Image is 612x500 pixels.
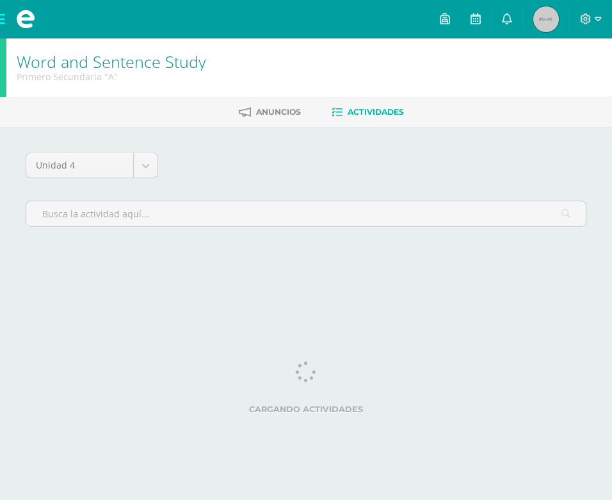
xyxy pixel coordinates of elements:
[332,102,404,122] a: Actividades
[348,107,404,117] span: Actividades
[256,107,301,117] span: Anuncios
[17,51,206,72] a: Word and Sentence Study
[533,6,559,32] img: 45x45
[36,153,124,178] span: Unidad 4
[26,404,586,414] label: Cargando actividades
[17,53,206,71] h1: Word and Sentence Study
[239,102,301,122] a: Anuncios
[26,153,157,178] a: Unidad 4
[26,201,586,226] input: Busca la actividad aquí...
[17,71,206,83] div: Primero Secundaria 'A'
